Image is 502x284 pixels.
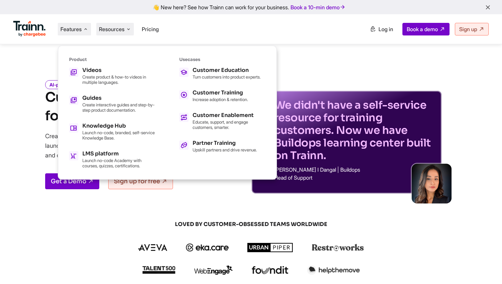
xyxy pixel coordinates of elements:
h5: Partner Training [193,141,257,146]
p: Create product & how-to videos in multiple languages. [82,74,155,85]
span: Features [60,26,82,33]
img: talent500 logo [142,266,175,274]
a: Get a Demo [45,173,99,189]
h5: Guides [82,95,155,101]
h1: Customer Training Platform for Modern Teams [45,88,225,125]
h5: LMS platform [82,151,155,156]
a: LMS platform Launch no-code Academy with courses, quizzes, certifications. [69,151,155,168]
span: Log in [378,26,393,32]
img: foundit logo [251,266,289,274]
a: Sign up [455,23,489,35]
h5: Knowledge Hub [82,123,155,129]
p: Launch no-code Academy with courses, quizzes, certifications. [82,158,155,168]
a: Log in [366,23,397,35]
p: Turn customers into product experts. [193,74,261,80]
a: Sign up for free [108,173,173,189]
h6: Usecases [179,57,266,62]
a: Guides Create interactive guides and step-by-step product documentation. [69,95,155,113]
img: restroworks logo [312,244,364,251]
img: aveva logo [138,244,167,251]
a: Book a 10-min demo [289,3,347,12]
span: LOVED BY CUSTOMER-OBSESSED TEAMS WORLDWIDE [92,221,410,228]
a: Videos Create product & how-to videos in multiple languages. [69,68,155,85]
img: Trainn Logo [13,21,46,37]
a: Customer Enablement Educate, support, and engage customers, smarter. [179,113,266,130]
a: Knowledge Hub Launch no-code, branded, self-service Knowledge Base. [69,123,155,141]
iframe: Chat Widget [469,252,502,284]
p: Increase adoption & retention. [193,97,248,102]
p: Create product videos and step-by-step documentation, and launch your Knowledge Base or Academy —... [45,131,221,160]
a: Book a demo [402,23,450,35]
h5: Customer Education [193,68,261,73]
h5: Customer Training [193,90,248,95]
img: ekacare logo [186,244,229,252]
span: Resources [99,26,125,33]
h5: Customer Enablement [193,113,266,118]
p: [PERSON_NAME] I Dangal | Buildops [274,167,434,172]
span: Book a demo [407,26,438,32]
img: webengage logo [194,265,233,275]
i: AI-powered and No-Code [45,80,109,89]
h5: Videos [82,68,155,73]
p: Head of Support [274,175,434,180]
a: Partner Training Upskill partners and drive revenue. [179,141,266,152]
img: helpthemove logo [307,265,360,275]
p: We didn't have a self-service resource for training customers. Now we have Buildops learning cent... [274,99,434,162]
p: Upskill partners and drive revenue. [193,147,257,152]
img: sabina-buildops.d2e8138.png [412,164,452,203]
span: Sign up [459,26,477,32]
a: Customer Education Turn customers into product experts. [179,68,266,80]
a: Customer Training Increase adoption & retention. [179,90,266,102]
p: Launch no-code, branded, self-service Knowledge Base. [82,130,155,141]
p: Educate, support, and engage customers, smarter. [193,119,266,130]
a: Pricing [142,26,159,32]
p: Create interactive guides and step-by-step product documentation. [82,102,155,113]
h6: Product [69,57,155,62]
div: 👋 New here? See how Trainn can work for your business. [4,4,498,10]
img: urbanpiper logo [247,243,293,252]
